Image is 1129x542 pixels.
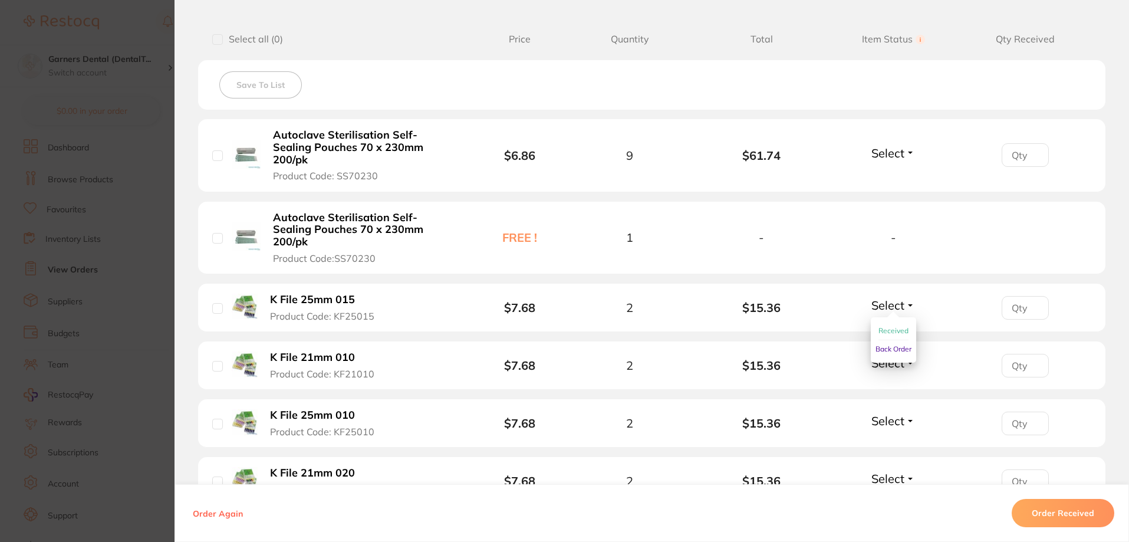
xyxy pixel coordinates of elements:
button: K File 21mm 010 Product Code: KF21010 [266,351,390,380]
b: $15.36 [696,474,828,488]
div: - [696,231,828,244]
img: Autoclave Sterilisation Self-Sealing Pouches 70 x 230mm 200/pk [232,222,261,251]
input: Qty [1002,296,1049,320]
b: Autoclave Sterilisation Self-Sealing Pouches 70 x 230mm 200/pk [273,129,455,166]
b: K File 25mm 010 [270,409,355,422]
button: Order Received [1012,499,1114,527]
span: 2 [626,416,633,430]
b: $7.68 [504,474,535,488]
span: Product Code: KF25010 [270,426,374,437]
button: K File 25mm 010 Product Code: KF25010 [266,409,390,438]
button: Autoclave Sterilisation Self-Sealing Pouches 70 x 230mm 200/pkProduct Code:SS70230 [269,211,459,264]
b: $7.68 [504,416,535,431]
img: K File 25mm 010 [232,409,258,435]
b: $7.68 [504,300,535,315]
b: $15.36 [696,416,828,430]
span: Product Code: SS70230 [273,170,378,181]
b: K File 21mm 010 [270,352,355,364]
span: Price [476,34,564,45]
input: Qty [1002,143,1049,167]
input: Qty [1002,354,1049,377]
img: K File 21mm 010 [232,352,258,377]
span: Qty Received [959,34,1091,45]
input: Qty [1002,412,1049,435]
span: Select all ( 0 ) [223,34,283,45]
input: Qty [1002,469,1049,493]
b: K File 25mm 015 [270,294,355,306]
span: 2 [626,359,633,372]
span: Select [871,356,904,370]
button: Autoclave Sterilisation Self-Sealing Pouches 70 x 230mm 200/pk Product Code: SS70230 [269,129,459,182]
img: K File 25mm 015 [232,294,258,320]
span: FREE ! [476,231,564,244]
button: Back Order [875,340,911,358]
span: Back Order [875,344,911,353]
b: $15.36 [696,301,828,314]
span: 9 [626,149,633,162]
span: Select [871,146,904,160]
span: 2 [626,301,633,314]
button: Select [868,356,919,370]
span: Product Code: KF21010 [270,369,374,379]
button: Select [868,298,919,313]
b: Autoclave Sterilisation Self-Sealing Pouches 70 x 230mm 200/pk [273,212,455,248]
span: 1 [626,231,633,244]
span: Select [871,471,904,486]
button: K File 25mm 015 Product Code: KF25015 [266,293,390,322]
span: Received [878,326,909,335]
img: K File 21mm 020 [232,467,258,493]
b: $61.74 [696,149,828,162]
span: Product Code: SS70230 [273,253,376,264]
span: Total [696,34,828,45]
span: Quantity [564,34,696,45]
span: Select [871,298,904,313]
button: Select [868,413,919,428]
button: Received [878,322,909,340]
button: Select [868,146,919,160]
button: Select [868,471,919,486]
button: K File 21mm 020 Product Code: KF21020 [266,467,390,495]
img: Autoclave Sterilisation Self-Sealing Pouches 70 x 230mm 200/pk [232,140,261,169]
b: $7.68 [504,358,535,373]
span: 2 [626,474,633,488]
span: Product Code: KF25015 [270,311,374,321]
b: K File 21mm 020 [270,467,355,479]
div: - [828,231,960,244]
button: Save To List [219,71,302,98]
b: $15.36 [696,359,828,372]
span: Item Status [828,34,960,45]
span: Select [871,413,904,428]
button: Order Again [189,508,246,518]
b: $6.86 [504,148,535,163]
